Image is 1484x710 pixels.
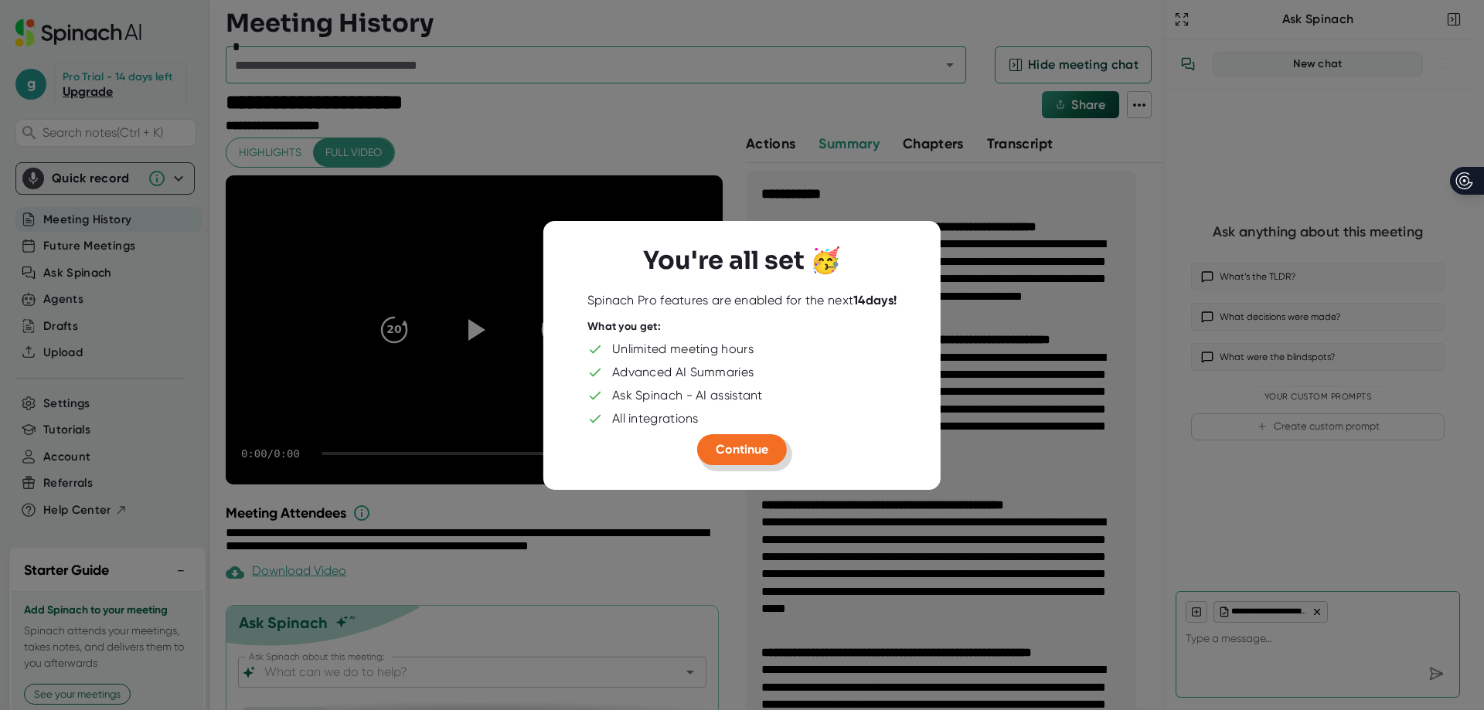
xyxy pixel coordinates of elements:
div: Unlimited meeting hours [612,341,754,356]
b: 14 days! [853,293,897,307]
div: All integrations [612,410,699,426]
button: Continue [697,433,787,464]
div: Ask Spinach - AI assistant [612,387,763,403]
span: Continue [716,441,768,456]
div: What you get: [587,320,661,334]
div: Advanced AI Summaries [612,364,754,379]
div: Spinach Pro features are enabled for the next [587,293,897,308]
h3: You're all set 🥳 [643,246,841,275]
